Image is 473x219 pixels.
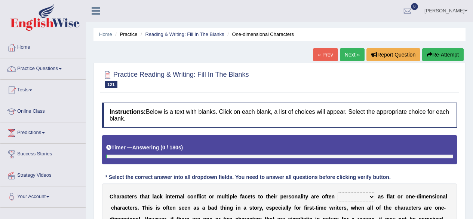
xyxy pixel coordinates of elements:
b: s [249,205,252,211]
b: t [411,205,413,211]
b: n [361,205,365,211]
b: a [242,194,245,200]
b: n [167,194,170,200]
b: s [157,205,160,211]
b: a [424,205,427,211]
b: i [156,205,157,211]
b: e [130,205,133,211]
b: c [278,205,281,211]
button: Report Question [366,48,420,61]
b: a [443,194,446,200]
b: l [388,194,390,200]
b: c [245,194,248,200]
a: « Prev [313,48,338,61]
b: h [397,205,401,211]
b: d [417,194,420,200]
button: Re-Attempt [422,48,464,61]
b: - [314,205,316,211]
b: e [266,205,269,211]
a: Strategy Videos [0,165,86,184]
b: m [319,205,323,211]
b: a [117,205,120,211]
b: i [274,194,275,200]
a: Practice Questions [0,58,86,77]
b: t [128,205,130,211]
b: m [421,194,426,200]
b: e [441,205,444,211]
b: y [288,205,291,211]
b: f [294,205,296,211]
b: i [200,194,201,200]
b: o [322,194,325,200]
b: r [175,194,177,200]
b: c [125,194,128,200]
b: ) [181,145,183,150]
b: h [386,205,389,211]
b: ( [160,145,162,150]
li: One-dimensional Characters [225,31,294,38]
b: r [314,194,316,200]
b: a [401,205,404,211]
b: n [429,194,432,200]
b: r [275,194,277,200]
b: e [271,194,274,200]
b: r [212,194,214,200]
b: o [376,205,379,211]
b: e [323,205,326,211]
b: 0 / 180s [162,145,181,150]
b: s [309,205,312,211]
b: l [372,205,373,211]
b: n [440,194,443,200]
b: i [236,205,237,211]
b: e [129,194,132,200]
b: o [260,194,263,200]
b: n [438,205,441,211]
b: i [166,194,167,200]
b: c [394,205,397,211]
b: Answering [132,145,159,150]
b: p [272,205,275,211]
b: l [225,194,226,200]
h5: Timer — [106,145,183,150]
b: o [163,205,166,211]
b: y [259,205,262,211]
b: l [285,205,287,211]
b: s [179,205,182,211]
b: t [304,194,305,200]
b: p [230,194,233,200]
b: e [184,205,187,211]
b: t [393,194,394,200]
b: t [148,194,150,200]
b: y [305,194,308,200]
b: o [254,205,257,211]
b: n [331,194,335,200]
b: r [120,205,122,211]
b: e [248,194,251,200]
b: c [409,205,412,211]
a: Next » [340,48,365,61]
b: e [358,205,361,211]
b: t [220,205,222,211]
b: g [230,205,233,211]
b: t [316,205,317,211]
b: a [202,205,205,211]
b: u [222,194,225,200]
a: Online Class [0,101,86,120]
b: t [140,194,142,200]
b: f [304,205,306,211]
b: h [142,194,145,200]
h4: Below is a text with blanks. Click on each blank, a list of choices will appear. Select the appro... [102,103,457,128]
b: r [416,205,418,211]
b: d [214,205,218,211]
a: Success Stories [0,144,86,162]
b: n [227,205,230,211]
b: l [287,205,288,211]
b: i [302,194,304,200]
b: t [312,205,314,211]
b: i [281,205,282,211]
b: a [193,205,196,211]
b: T [142,205,145,211]
b: h [114,205,117,211]
b: r [119,194,121,200]
b: s [381,194,384,200]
